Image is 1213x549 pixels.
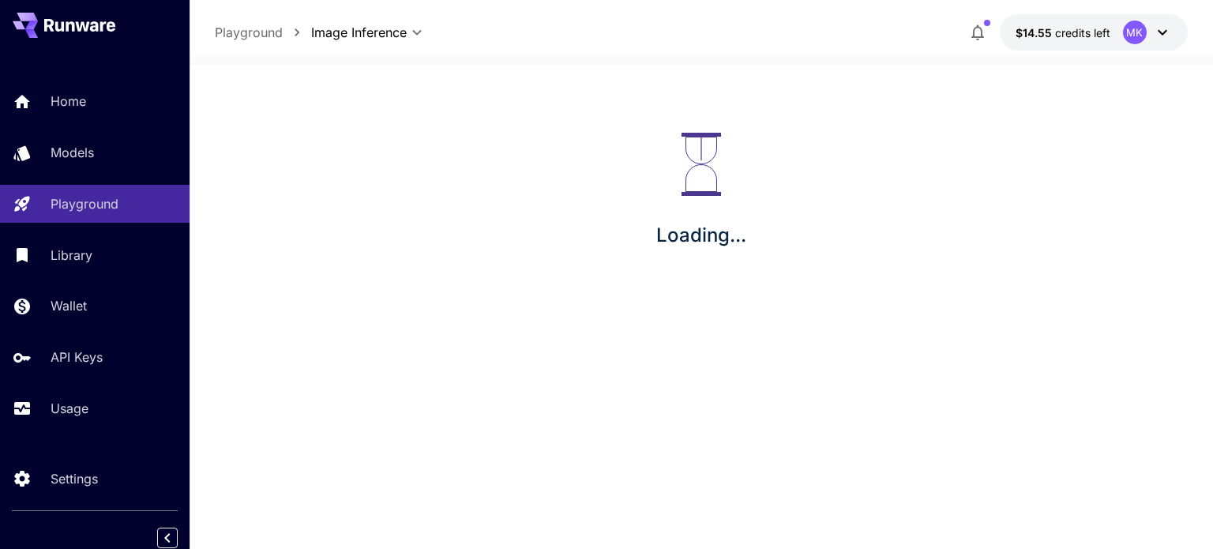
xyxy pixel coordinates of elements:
p: Models [51,143,94,162]
p: Home [51,92,86,111]
p: Library [51,246,92,265]
p: Settings [51,469,98,488]
a: Playground [215,23,283,42]
span: credits left [1055,26,1110,39]
span: Image Inference [311,23,407,42]
p: API Keys [51,348,103,367]
p: Usage [51,399,88,418]
button: $14.5544MK [1000,14,1188,51]
p: Wallet [51,296,87,315]
button: Collapse sidebar [157,528,178,548]
p: Playground [51,194,118,213]
p: Loading... [656,221,746,250]
nav: breadcrumb [215,23,311,42]
span: $14.55 [1016,26,1055,39]
div: $14.5544 [1016,24,1110,41]
div: MK [1123,21,1147,44]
